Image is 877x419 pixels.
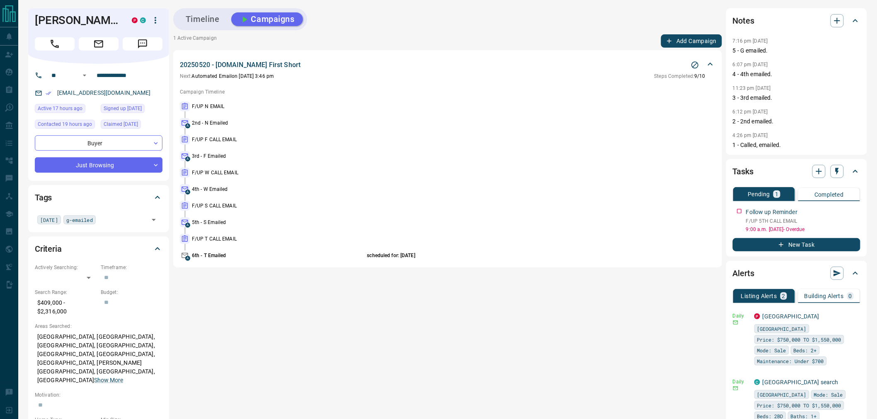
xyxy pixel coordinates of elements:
[733,312,749,320] p: Daily
[35,188,162,207] div: Tags
[180,72,274,80] p: Automated Email on [DATE] 3:46 pm
[192,219,365,226] p: 5th - S Emailed
[754,379,760,385] div: condos.ca
[733,109,768,115] p: 6:12 pm [DATE]
[733,267,754,280] h2: Alerts
[104,104,142,113] span: Signed up [DATE]
[35,14,119,27] h1: [PERSON_NAME]
[132,17,138,23] div: property.ca
[733,38,768,44] p: 7:16 pm [DATE]
[104,120,138,128] span: Claimed [DATE]
[192,136,365,143] p: F/UP F CALL EMAIL
[66,216,93,224] span: g-emailed
[177,12,228,26] button: Timeline
[79,37,119,51] span: Email
[231,12,303,26] button: Campaigns
[192,119,365,127] p: 2nd - N Emailed
[733,85,771,91] p: 11:23 pm [DATE]
[733,94,860,102] p: 3 - 3rd emailed.
[35,323,162,330] p: Areas Searched:
[140,17,146,23] div: condos.ca
[733,46,860,55] p: 5 - G emailed.
[35,330,162,387] p: [GEOGRAPHIC_DATA], [GEOGRAPHIC_DATA], [GEOGRAPHIC_DATA], [GEOGRAPHIC_DATA], [GEOGRAPHIC_DATA], [G...
[35,242,62,255] h2: Criteria
[757,325,807,333] span: [GEOGRAPHIC_DATA]
[35,391,162,399] p: Motivation:
[733,14,754,27] h2: Notes
[741,293,777,299] p: Listing Alerts
[180,88,715,96] p: Campaign Timeline
[185,256,190,261] span: A
[192,103,365,110] p: F/UP N EMAIL
[192,202,365,209] p: F/UP S CALL EMAIL
[733,385,739,391] svg: Email
[763,313,819,320] a: [GEOGRAPHIC_DATA]
[148,214,160,226] button: Open
[180,58,715,82] div: 20250520 - [DOMAIN_NAME] First ShortStop CampaignNext:Automated Emailon [DATE] 3:46 pmSteps Compl...
[733,238,860,251] button: New Task
[94,376,123,385] button: Show More
[733,378,749,385] p: Daily
[35,135,162,151] div: Buyer
[35,289,97,296] p: Search Range:
[654,73,695,79] span: Steps Completed:
[101,104,162,116] div: Tue Sep 30 2025
[192,235,365,243] p: F/UP T CALL EMAIL
[35,296,97,318] p: $409,000 - $2,316,000
[192,169,365,176] p: F/UP W CALL EMAIL
[35,239,162,259] div: Criteria
[689,59,701,71] button: Stop Campaign
[733,263,860,283] div: Alerts
[733,62,768,67] p: 6:07 pm [DATE]
[757,390,807,399] span: [GEOGRAPHIC_DATA]
[804,293,844,299] p: Building Alerts
[763,379,838,385] a: [GEOGRAPHIC_DATA] search
[35,157,162,173] div: Just Browsing
[775,191,778,197] p: 1
[180,60,300,70] p: 20250520 - [DOMAIN_NAME] First Short
[661,34,722,48] button: Add Campaign
[173,34,217,48] p: 1 Active Campaign
[101,289,162,296] p: Budget:
[192,152,365,160] p: 3rd - F Emailed
[757,401,841,409] span: Price: $750,000 TO $1,550,000
[849,293,852,299] p: 0
[782,293,785,299] p: 2
[35,37,75,51] span: Call
[57,89,151,96] a: [EMAIL_ADDRESS][DOMAIN_NAME]
[192,252,365,259] p: 6th - T Emailed
[367,252,656,259] p: scheduled for: [DATE]
[757,357,824,365] span: Maintenance: Under $700
[192,185,365,193] p: 4th - W Emailed
[46,90,51,96] svg: Email Verified
[40,216,58,224] span: [DATE]
[733,117,860,126] p: 2 - 2nd emailed.
[180,73,192,79] span: Next:
[35,120,97,131] div: Sun Oct 12 2025
[35,104,97,116] div: Sun Oct 12 2025
[754,313,760,319] div: property.ca
[733,11,860,31] div: Notes
[757,346,786,354] span: Mode: Sale
[185,157,190,161] span: A
[814,192,844,197] p: Completed
[746,226,860,233] p: 9:00 a.m. [DATE] - Overdue
[814,390,843,399] span: Mode: Sale
[38,120,92,128] span: Contacted 19 hours ago
[733,320,739,325] svg: Email
[733,161,860,181] div: Tasks
[733,132,768,138] p: 4:26 pm [DATE]
[746,217,860,225] p: F/UP 5TH CALL EMAIL
[185,123,190,128] span: A
[35,191,52,204] h2: Tags
[748,191,770,197] p: Pending
[654,72,705,80] p: 9 / 10
[794,346,817,354] span: Beds: 2+
[101,120,162,131] div: Tue Sep 30 2025
[123,37,162,51] span: Message
[746,208,797,217] p: Follow up Reminder
[35,264,97,271] p: Actively Searching:
[733,165,753,178] h2: Tasks
[185,190,190,195] span: A
[38,104,82,113] span: Active 17 hours ago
